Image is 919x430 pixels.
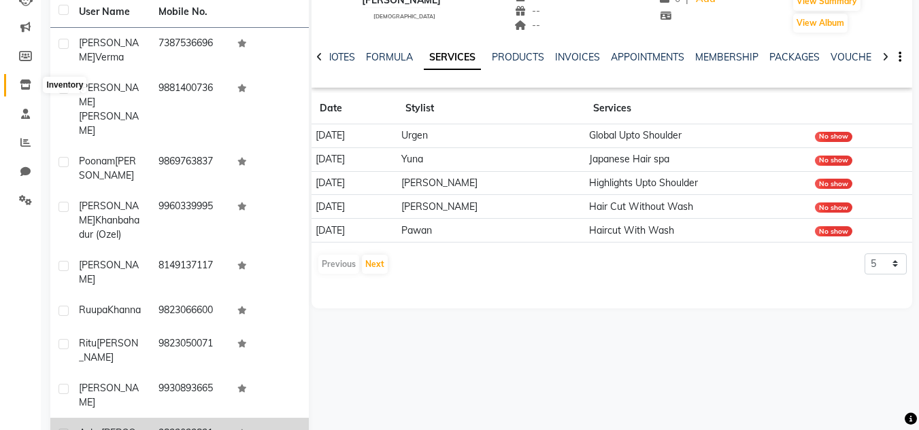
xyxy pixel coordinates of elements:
[585,93,810,124] th: Services
[831,51,884,63] a: VOUCHERS
[150,73,230,146] td: 9881400736
[424,46,481,70] a: SERVICES
[150,146,230,191] td: 9869763837
[312,171,397,195] td: [DATE]
[585,124,810,148] td: Global Upto Shoulder
[79,110,139,137] span: [PERSON_NAME]
[769,51,820,63] a: PACKAGES
[397,171,585,195] td: [PERSON_NAME]
[514,19,540,31] span: --
[585,195,810,219] td: Hair Cut Without Wash
[79,155,115,167] span: Poonam
[585,219,810,243] td: Haircut With Wash
[312,147,397,171] td: [DATE]
[150,295,230,328] td: 9823066600
[79,337,138,363] span: [PERSON_NAME]
[611,51,684,63] a: APPOINTMENTS
[815,179,852,189] div: No show
[492,51,544,63] a: PRODUCTS
[150,191,230,250] td: 9960339995
[312,124,397,148] td: [DATE]
[815,156,852,166] div: No show
[514,5,540,17] span: --
[79,37,139,63] span: [PERSON_NAME]
[324,51,355,63] a: NOTES
[373,13,435,20] span: [DEMOGRAPHIC_DATA]
[150,28,230,73] td: 7387536696
[585,171,810,195] td: Highlights Upto Shoulder
[107,304,141,316] span: Khanna
[397,147,585,171] td: Yuna
[79,82,139,108] span: [PERSON_NAME]
[79,259,139,285] span: [PERSON_NAME]
[312,219,397,243] td: [DATE]
[397,219,585,243] td: Pawan
[79,382,139,408] span: [PERSON_NAME]
[79,214,139,240] span: Khanbahadur (Ozel)
[397,124,585,148] td: Urgen
[815,226,852,236] div: No show
[397,93,585,124] th: Stylist
[793,14,848,33] button: View Album
[815,132,852,142] div: No show
[585,147,810,171] td: Japanese Hair spa
[150,328,230,373] td: 9823050071
[397,195,585,219] td: [PERSON_NAME]
[312,195,397,219] td: [DATE]
[95,51,124,63] span: Verma
[695,51,758,63] a: MEMBERSHIP
[43,77,86,93] div: Inventory
[815,202,852,213] div: No show
[362,255,388,274] button: Next
[366,51,413,63] a: FORMULA
[150,250,230,295] td: 8149137117
[312,93,397,124] th: Date
[555,51,600,63] a: INVOICES
[79,200,139,226] span: [PERSON_NAME]
[79,337,97,349] span: Ritu
[150,373,230,418] td: 9930893665
[79,304,107,316] span: Ruupa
